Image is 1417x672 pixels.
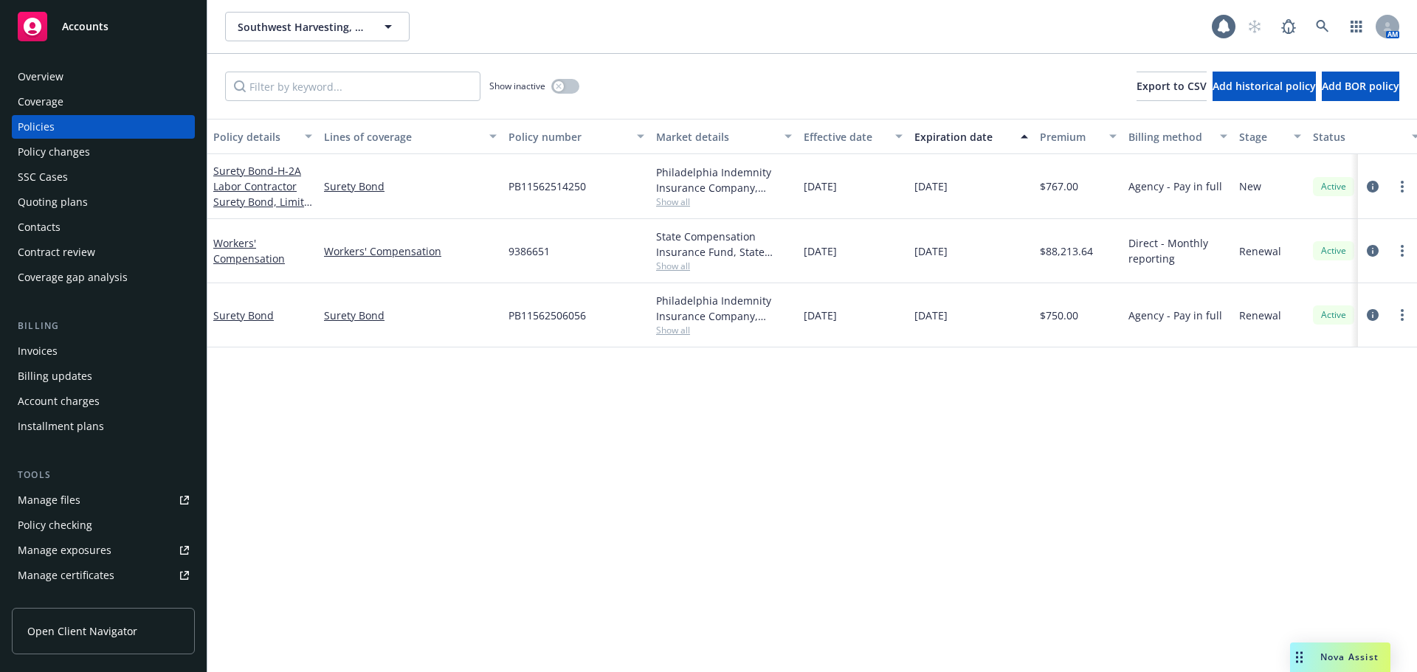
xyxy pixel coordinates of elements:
[12,339,195,363] a: Invoices
[12,488,195,512] a: Manage files
[656,129,776,145] div: Market details
[324,243,497,259] a: Workers' Compensation
[656,229,792,260] div: State Compensation Insurance Fund, State Compensation Insurance Fund (SCIF)
[324,129,480,145] div: Lines of coverage
[508,243,550,259] span: 9386651
[1040,179,1078,194] span: $767.00
[1239,243,1281,259] span: Renewal
[1274,12,1303,41] a: Report a Bug
[18,140,90,164] div: Policy changes
[18,65,63,89] div: Overview
[318,119,503,154] button: Lines of coverage
[1364,306,1382,324] a: circleInformation
[12,240,195,264] a: Contract review
[18,389,100,413] div: Account charges
[12,564,195,587] a: Manage certificates
[324,308,497,323] a: Surety Bond
[1393,306,1411,324] a: more
[12,364,195,388] a: Billing updates
[1322,79,1399,93] span: Add BOR policy
[18,364,92,388] div: Billing updates
[18,266,128,289] div: Coverage gap analysis
[18,190,88,214] div: Quoting plans
[1364,178,1382,195] a: circleInformation
[1128,235,1227,266] span: Direct - Monthly reporting
[804,129,886,145] div: Effective date
[656,260,792,272] span: Show all
[1040,243,1093,259] span: $88,213.64
[12,266,195,289] a: Coverage gap analysis
[656,324,792,336] span: Show all
[18,165,68,189] div: SSC Cases
[1213,79,1316,93] span: Add historical policy
[1393,242,1411,260] a: more
[1239,308,1281,323] span: Renewal
[914,129,1012,145] div: Expiration date
[656,195,792,208] span: Show all
[489,80,545,92] span: Show inactive
[1290,642,1309,672] div: Drag to move
[650,119,798,154] button: Market details
[1313,129,1403,145] div: Status
[1308,12,1337,41] a: Search
[12,215,195,239] a: Contacts
[1213,72,1316,101] button: Add historical policy
[12,115,195,139] a: Policies
[1342,12,1371,41] a: Switch app
[12,468,195,482] div: Tools
[1290,642,1390,672] button: Nova Assist
[1034,119,1123,154] button: Premium
[18,488,80,512] div: Manage files
[12,589,195,612] a: Manage claims
[656,293,792,324] div: Philadelphia Indemnity Insurance Company, Philadelphia Insurance Companies, Surety1
[213,129,296,145] div: Policy details
[1393,178,1411,195] a: more
[12,190,195,214] a: Quoting plans
[1320,651,1379,663] span: Nova Assist
[804,179,837,194] span: [DATE]
[12,140,195,164] a: Policy changes
[1239,129,1285,145] div: Stage
[18,90,63,114] div: Coverage
[1137,72,1207,101] button: Export to CSV
[213,308,274,322] a: Surety Bond
[1128,308,1222,323] span: Agency - Pay in full
[1128,129,1211,145] div: Billing method
[909,119,1034,154] button: Expiration date
[1233,119,1307,154] button: Stage
[213,164,304,224] a: Surety Bond
[804,308,837,323] span: [DATE]
[1040,308,1078,323] span: $750.00
[12,389,195,413] a: Account charges
[1123,119,1233,154] button: Billing method
[12,6,195,47] a: Accounts
[238,19,365,35] span: Southwest Harvesting, Inc.
[18,564,114,587] div: Manage certificates
[12,415,195,438] a: Installment plans
[1239,179,1261,194] span: New
[1137,79,1207,93] span: Export to CSV
[1319,308,1348,322] span: Active
[225,12,410,41] button: Southwest Harvesting, Inc.
[12,65,195,89] a: Overview
[1319,180,1348,193] span: Active
[18,339,58,363] div: Invoices
[12,513,195,537] a: Policy checking
[12,538,195,562] a: Manage exposures
[1040,129,1100,145] div: Premium
[12,90,195,114] a: Coverage
[656,164,792,195] div: Philadelphia Indemnity Insurance Company, Philadelphia Insurance Companies, Surety1
[213,236,285,266] a: Workers' Compensation
[18,589,92,612] div: Manage claims
[225,72,480,101] input: Filter by keyword...
[508,179,586,194] span: PB11562514250
[1128,179,1222,194] span: Agency - Pay in full
[508,129,628,145] div: Policy number
[914,243,948,259] span: [DATE]
[12,165,195,189] a: SSC Cases
[18,115,55,139] div: Policies
[18,240,95,264] div: Contract review
[1319,244,1348,257] span: Active
[798,119,909,154] button: Effective date
[27,623,137,639] span: Open Client Navigator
